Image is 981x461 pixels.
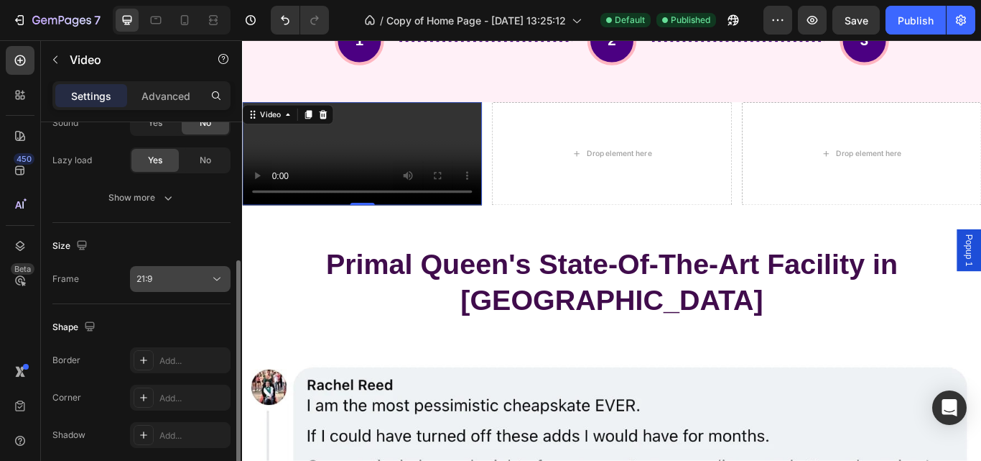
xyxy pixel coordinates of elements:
[70,51,192,68] p: Video
[52,237,90,256] div: Size
[845,14,868,27] span: Save
[159,355,227,368] div: Add...
[159,429,227,442] div: Add...
[52,154,92,167] div: Lazy load
[52,354,80,367] div: Border
[14,153,34,165] div: 450
[200,154,211,167] span: No
[898,13,934,28] div: Publish
[840,227,855,264] span: Popup 1
[52,391,81,404] div: Corner
[18,81,47,93] div: Video
[71,88,111,104] p: Settings
[52,117,78,129] div: Sound
[671,14,710,27] span: Published
[692,127,768,138] div: Drop element here
[386,13,566,28] span: Copy of Home Page - [DATE] 13:25:12
[159,392,227,405] div: Add...
[401,127,478,138] div: Drop element here
[932,391,967,425] div: Open Intercom Messenger
[615,14,645,27] span: Default
[148,117,162,129] span: Yes
[130,266,231,292] button: 21:9
[832,6,880,35] button: Save
[52,318,98,337] div: Shape
[200,117,211,129] span: No
[136,273,152,284] span: 21:9
[98,242,765,323] strong: Primal Queen's State-Of-The-Art Facility in [GEOGRAPHIC_DATA]
[242,40,981,461] iframe: Design area
[52,429,85,442] div: Shadow
[94,12,101,29] p: 7
[6,6,107,35] button: 7
[52,185,231,211] button: Show more
[11,263,34,275] div: Beta
[380,13,383,28] span: /
[148,154,162,167] span: Yes
[141,88,190,104] p: Advanced
[885,6,946,35] button: Publish
[108,191,175,205] div: Show more
[52,273,79,286] div: Frame
[271,6,329,35] div: Undo/Redo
